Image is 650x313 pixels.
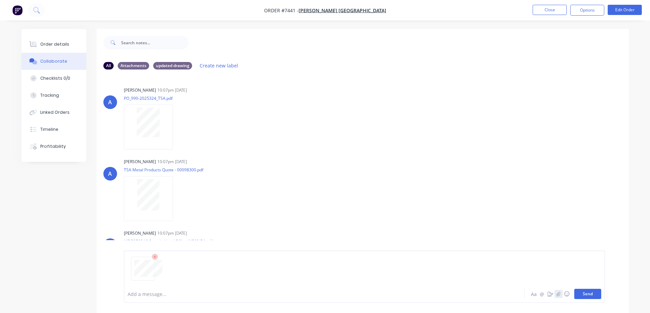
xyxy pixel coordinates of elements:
[40,58,67,64] div: Collaborate
[124,167,203,173] p: TSA Metal Products Quote - 00098300.pdf
[570,5,604,16] button: Options
[530,290,538,298] button: Aa
[124,159,156,165] div: [PERSON_NAME]
[21,53,86,70] button: Collaborate
[299,7,386,14] a: [PERSON_NAME] [GEOGRAPHIC_DATA]
[103,62,114,69] div: All
[153,62,192,69] div: updated drawing
[40,75,70,81] div: Checklists 0/0
[196,61,242,70] button: Create new label
[21,121,86,138] button: Timeline
[108,170,112,178] div: A
[21,104,86,121] button: Linked Orders
[157,87,187,93] div: 10:07pm [DATE]
[21,87,86,104] button: Tracking
[121,36,189,49] input: Search notes...
[108,98,112,106] div: A
[118,62,149,69] div: Attachments
[124,230,156,236] div: [PERSON_NAME]
[40,92,59,98] div: Tracking
[124,87,156,93] div: [PERSON_NAME]
[538,290,546,298] button: @
[40,126,58,132] div: Timeline
[574,289,601,299] button: Send
[124,238,212,244] p: MBQ250246-Symal - Head Office-WS08-R4.pdf
[533,5,567,15] button: Close
[264,7,299,14] span: Order #7441 -
[608,5,642,15] button: Edit Order
[157,230,187,236] div: 10:07pm [DATE]
[40,143,66,150] div: Profitability
[21,138,86,155] button: Profitability
[124,95,180,101] p: PO_990-2025324_TSA.pdf
[21,70,86,87] button: Checklists 0/0
[563,290,571,298] button: ☺
[40,41,69,47] div: Order details
[157,159,187,165] div: 10:07pm [DATE]
[21,36,86,53] button: Order details
[40,109,70,115] div: Linked Orders
[12,5,23,15] img: Factory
